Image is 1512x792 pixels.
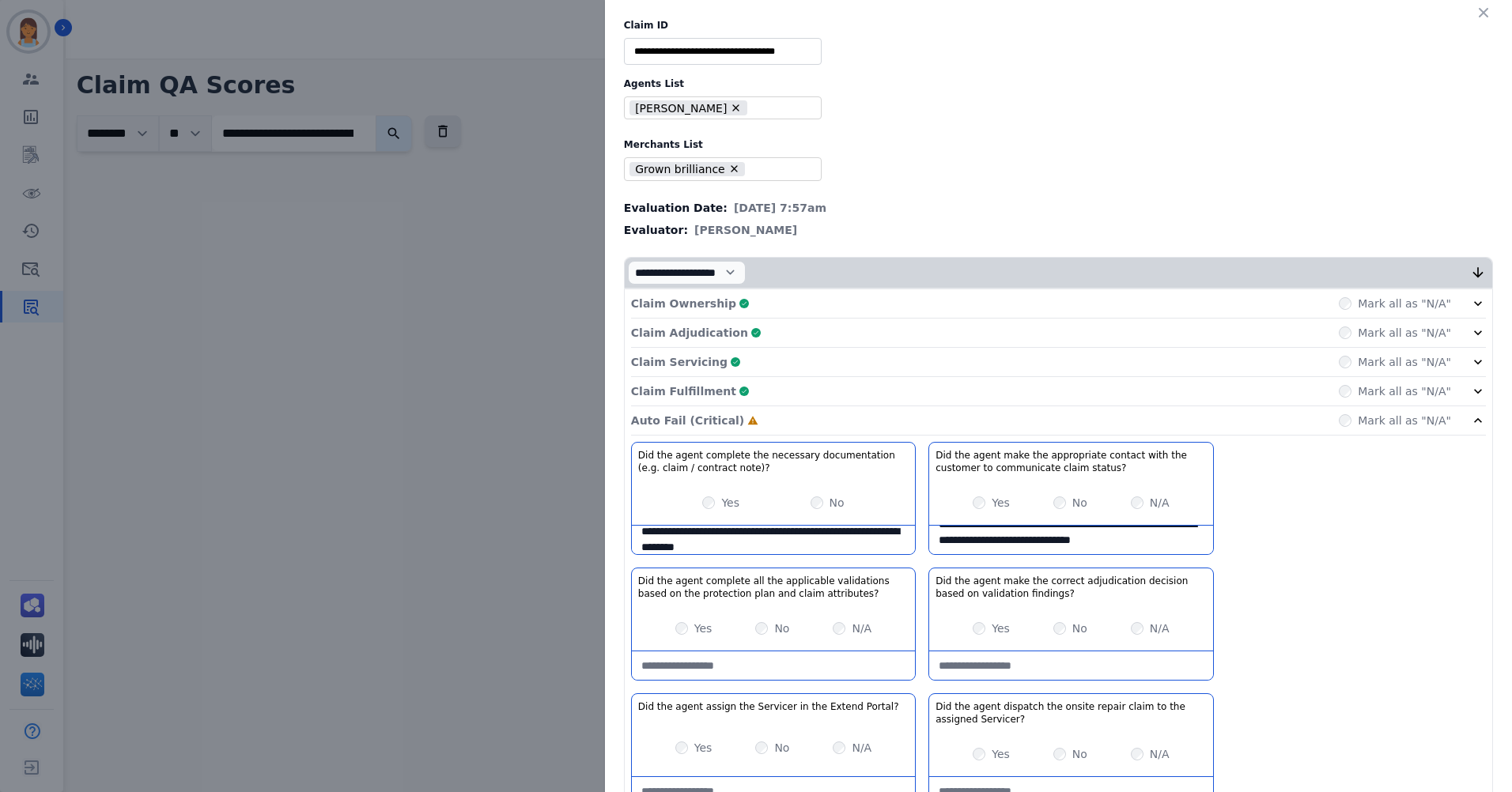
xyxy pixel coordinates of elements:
label: N/A [1150,620,1170,636]
label: Yes [694,620,713,636]
li: [PERSON_NAME] [629,100,747,115]
ul: selected options [628,160,811,179]
label: Yes [992,495,1010,511]
ul: selected options [628,99,811,118]
label: Mark all as "N/A" [1358,325,1451,341]
span: [DATE] 7:57am [734,200,826,216]
label: Merchants List [624,138,1493,151]
h3: Did the agent complete all the applicable validations based on the protection plan and claim attr... [638,575,909,600]
label: Yes [721,495,739,511]
label: Mark all as "N/A" [1358,354,1451,370]
label: No [1072,495,1087,511]
label: Yes [694,740,713,756]
li: Grown brilliance [629,162,745,177]
button: Remove Tabytha Garcia [730,102,742,114]
label: Claim ID [624,19,1493,32]
label: No [830,495,845,511]
div: Evaluator: [624,222,1493,238]
label: No [774,620,789,636]
span: [PERSON_NAME] [694,222,797,238]
p: Claim Fulfillment [631,383,736,399]
label: No [774,740,789,756]
p: Claim Servicing [631,354,728,370]
h3: Did the agent dispatch the onsite repair claim to the assigned Servicer? [936,700,1206,726]
label: No [1072,620,1087,636]
h3: Did the agent assign the Servicer in the Extend Portal? [638,700,899,713]
p: Claim Ownership [631,296,736,311]
label: N/A [852,740,871,756]
h3: Did the agent complete the necessary documentation (e.g. claim / contract note)? [638,449,909,474]
label: Agents List [624,77,1493,90]
div: Evaluation Date: [624,200,1493,216]
h3: Did the agent make the appropriate contact with the customer to communicate claim status? [936,449,1206,474]
label: Mark all as "N/A" [1358,383,1451,399]
h3: Did the agent make the correct adjudication decision based on validation findings? [936,575,1206,600]
label: N/A [852,620,871,636]
label: Mark all as "N/A" [1358,296,1451,311]
button: Remove Grown brilliance [728,163,740,175]
label: Yes [992,746,1010,762]
label: Mark all as "N/A" [1358,413,1451,428]
label: N/A [1150,495,1170,511]
label: N/A [1150,746,1170,762]
label: Yes [992,620,1010,636]
p: Auto Fail (Critical) [631,413,744,428]
label: No [1072,746,1087,762]
p: Claim Adjudication [631,325,748,341]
